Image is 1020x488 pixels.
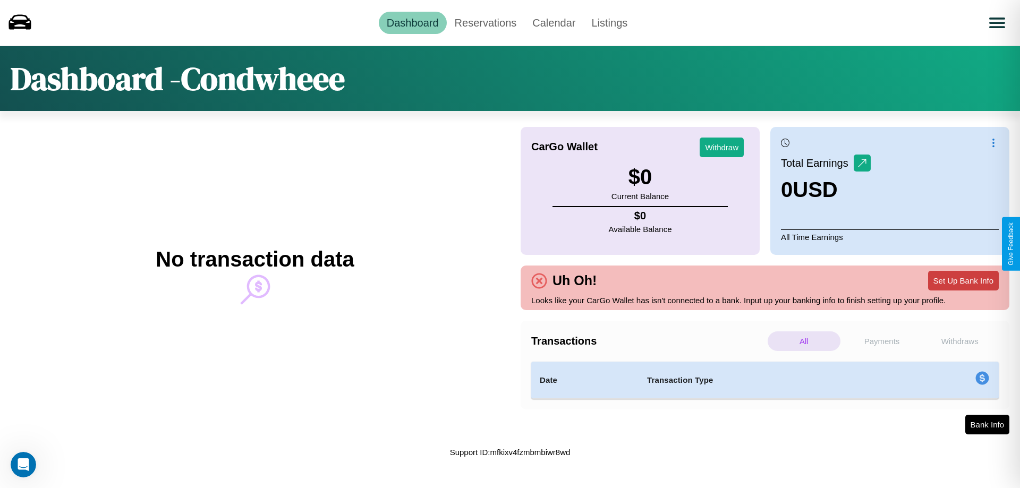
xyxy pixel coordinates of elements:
[609,210,672,222] h4: $ 0
[846,331,919,351] p: Payments
[540,374,630,387] h4: Date
[531,293,999,307] p: Looks like your CarGo Wallet has isn't connected to a bank. Input up your banking info to finish ...
[965,415,1009,434] button: Bank Info
[768,331,840,351] p: All
[583,12,635,34] a: Listings
[982,8,1012,38] button: Open menu
[531,141,598,153] h4: CarGo Wallet
[781,178,871,202] h3: 0 USD
[923,331,996,351] p: Withdraws
[928,271,999,290] button: Set Up Bank Info
[531,362,999,399] table: simple table
[611,189,669,203] p: Current Balance
[1007,222,1015,266] div: Give Feedback
[781,229,999,244] p: All Time Earnings
[450,445,571,459] p: Support ID: mfkixv4fzmbmbiwr8wd
[547,273,602,288] h4: Uh Oh!
[781,153,854,173] p: Total Earnings
[609,222,672,236] p: Available Balance
[647,374,888,387] h4: Transaction Type
[524,12,583,34] a: Calendar
[11,452,36,477] iframe: Intercom live chat
[611,165,669,189] h3: $ 0
[379,12,447,34] a: Dashboard
[531,335,765,347] h4: Transactions
[447,12,525,34] a: Reservations
[700,138,744,157] button: Withdraw
[156,247,354,271] h2: No transaction data
[11,57,345,100] h1: Dashboard - Condwheee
